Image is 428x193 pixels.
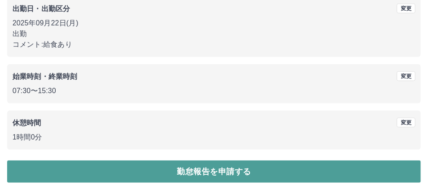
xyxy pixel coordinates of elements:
b: 始業時刻・終業時刻 [12,73,77,80]
p: 出勤 [12,29,416,39]
button: 勤怠報告を申請する [7,160,421,183]
b: 休憩時間 [12,119,41,127]
button: 変更 [397,4,416,13]
button: 変更 [397,71,416,81]
p: 2025年09月22日(月) [12,18,416,29]
b: 出勤日・出勤区分 [12,5,70,12]
button: 変更 [397,118,416,127]
p: コメント: 給食あり [12,39,416,50]
p: 07:30 〜 15:30 [12,86,416,96]
p: 1時間0分 [12,132,416,143]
